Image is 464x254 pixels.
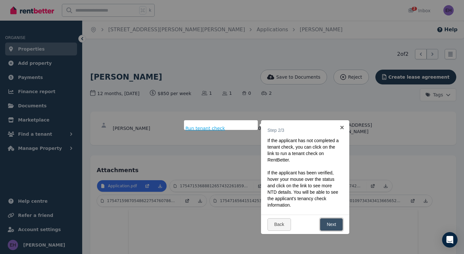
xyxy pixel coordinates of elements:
[186,125,225,132] span: Run tenant check
[267,218,291,231] a: Back
[267,137,339,163] p: If the applicant has not completed a tenant check, you can click on the link to run a tenant chec...
[320,218,343,231] a: Next
[335,120,349,135] a: ×
[442,232,458,248] div: Open Intercom Messenger
[267,170,339,208] p: If the applicant has been verified, hover your mouse over the status and click on the link to see...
